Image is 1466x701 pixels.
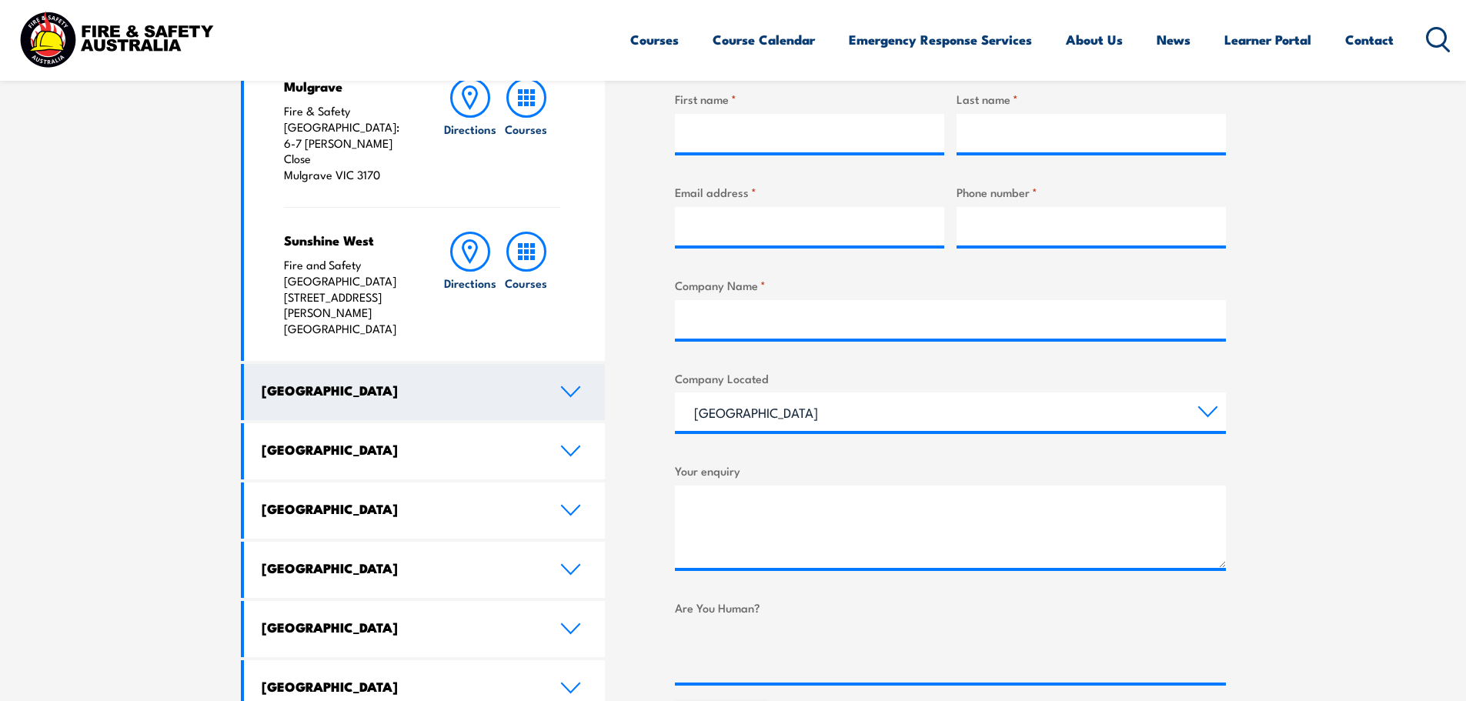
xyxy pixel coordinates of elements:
h4: Sunshine West [284,232,412,249]
iframe: reCAPTCHA [675,623,909,683]
h4: [GEOGRAPHIC_DATA] [262,382,537,399]
a: Course Calendar [713,19,815,60]
a: News [1157,19,1190,60]
h6: Directions [444,275,496,291]
a: [GEOGRAPHIC_DATA] [244,542,606,598]
h4: Mulgrave [284,78,412,95]
h4: [GEOGRAPHIC_DATA] [262,441,537,458]
h6: Directions [444,121,496,137]
a: Courses [499,232,554,337]
a: Contact [1345,19,1394,60]
p: Fire and Safety [GEOGRAPHIC_DATA] [STREET_ADDRESS][PERSON_NAME] [GEOGRAPHIC_DATA] [284,257,412,337]
label: Company Located [675,369,1226,387]
h4: [GEOGRAPHIC_DATA] [262,678,537,695]
a: Directions [442,78,498,183]
a: [GEOGRAPHIC_DATA] [244,601,606,657]
a: Emergency Response Services [849,19,1032,60]
a: About Us [1066,19,1123,60]
h6: Courses [505,121,547,137]
a: [GEOGRAPHIC_DATA] [244,423,606,479]
h6: Courses [505,275,547,291]
h4: [GEOGRAPHIC_DATA] [262,500,537,517]
label: Your enquiry [675,462,1226,479]
a: Courses [499,78,554,183]
label: Email address [675,183,944,201]
label: Last name [957,90,1226,108]
label: Are You Human? [675,599,1226,616]
h4: [GEOGRAPHIC_DATA] [262,619,537,636]
a: Courses [630,19,679,60]
label: First name [675,90,944,108]
a: [GEOGRAPHIC_DATA] [244,364,606,420]
a: Learner Portal [1224,19,1311,60]
p: Fire & Safety [GEOGRAPHIC_DATA]: 6-7 [PERSON_NAME] Close Mulgrave VIC 3170 [284,103,412,183]
label: Phone number [957,183,1226,201]
a: [GEOGRAPHIC_DATA] [244,482,606,539]
a: Directions [442,232,498,337]
h4: [GEOGRAPHIC_DATA] [262,559,537,576]
label: Company Name [675,276,1226,294]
